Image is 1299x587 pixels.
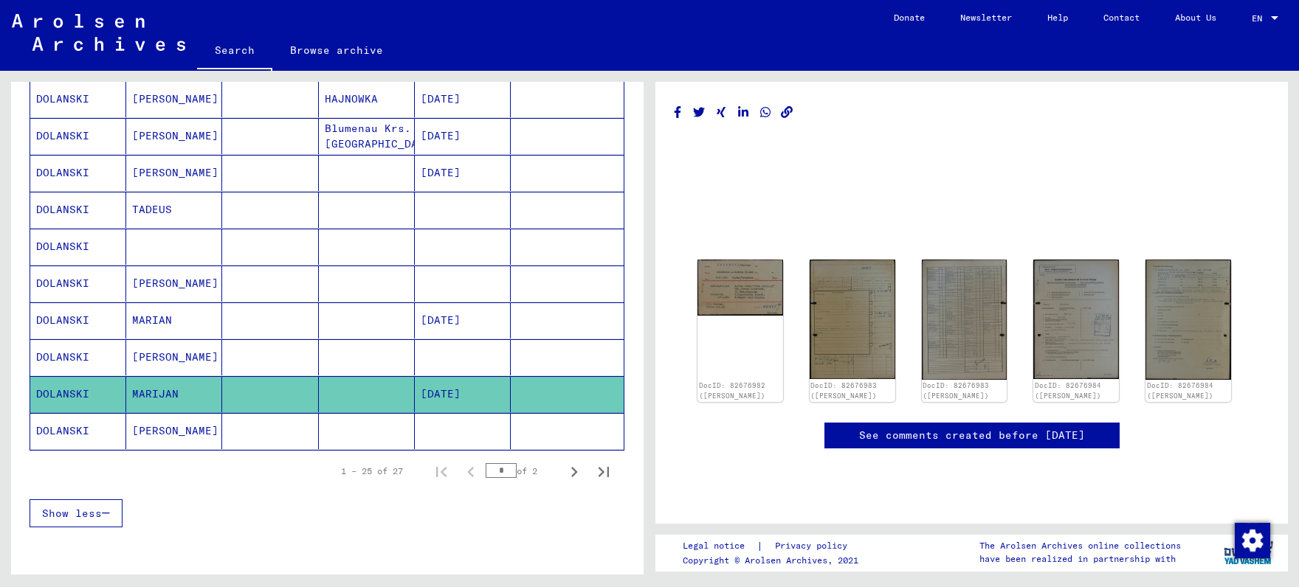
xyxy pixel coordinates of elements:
button: Last page [589,456,619,486]
mat-cell: DOLANSKI [30,155,126,191]
mat-cell: [DATE] [415,376,511,412]
mat-cell: DOLANSKI [30,413,126,449]
mat-cell: DOLANSKI [30,302,126,338]
span: EN [1252,13,1268,24]
mat-cell: [PERSON_NAME] [126,118,222,154]
img: Change consent [1235,523,1270,558]
mat-cell: DOLANSKI [30,81,126,117]
div: 1 – 25 of 27 [341,465,403,478]
mat-cell: [PERSON_NAME] [126,413,222,449]
mat-cell: [PERSON_NAME] [126,339,222,375]
span: Show less [42,507,102,520]
button: Share on Twitter [692,103,707,122]
img: 002.jpg [922,260,1007,380]
a: See comments created before [DATE] [859,428,1085,443]
mat-cell: [DATE] [415,302,511,338]
a: Search [197,32,272,71]
button: Share on Facebook [670,103,686,122]
mat-cell: DOLANSKI [30,118,126,154]
button: Share on WhatsApp [758,103,773,122]
a: Legal notice [683,538,757,554]
mat-cell: HAJNOWKA [319,81,415,117]
button: Copy link [779,103,795,122]
img: 001.jpg [1033,260,1119,379]
mat-cell: [DATE] [415,81,511,117]
p: The Arolsen Archives online collections [979,539,1181,552]
mat-cell: [PERSON_NAME] [126,155,222,191]
mat-cell: DOLANSKI [30,376,126,412]
a: DocID: 82676983 ([PERSON_NAME]) [923,381,989,400]
button: Show less [30,499,123,527]
mat-cell: Blumenau Krs. [GEOGRAPHIC_DATA] [319,118,415,154]
p: Copyright © Arolsen Archives, 2021 [683,554,865,567]
a: DocID: 82676984 ([PERSON_NAME]) [1147,381,1213,400]
mat-cell: [PERSON_NAME] [126,265,222,302]
mat-cell: DOLANSKI [30,192,126,228]
mat-cell: MARIJAN [126,376,222,412]
img: yv_logo.png [1221,534,1276,571]
img: 001.jpg [810,260,895,379]
img: 002.jpg [1145,260,1231,379]
div: | [683,538,865,554]
button: Share on Xing [714,103,729,122]
button: Next page [559,456,589,486]
mat-cell: DOLANSKI [30,339,126,375]
a: Privacy policy [763,538,865,554]
a: DocID: 82676983 ([PERSON_NAME]) [810,381,877,400]
mat-cell: [DATE] [415,155,511,191]
a: DocID: 82676982 ([PERSON_NAME]) [699,381,765,400]
p: have been realized in partnership with [979,552,1181,566]
a: DocID: 82676984 ([PERSON_NAME]) [1035,381,1101,400]
mat-cell: DOLANSKI [30,265,126,302]
button: First page [427,456,456,486]
mat-cell: TADEUS [126,192,222,228]
img: Arolsen_neg.svg [12,14,185,51]
div: of 2 [486,464,559,478]
mat-cell: MARIAN [126,302,222,338]
a: Browse archive [272,32,401,68]
mat-cell: [PERSON_NAME] [126,81,222,117]
mat-cell: DOLANSKI [30,229,126,265]
button: Share on LinkedIn [736,103,751,122]
mat-cell: [DATE] [415,118,511,154]
button: Previous page [456,456,486,486]
img: 001.jpg [697,260,783,316]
